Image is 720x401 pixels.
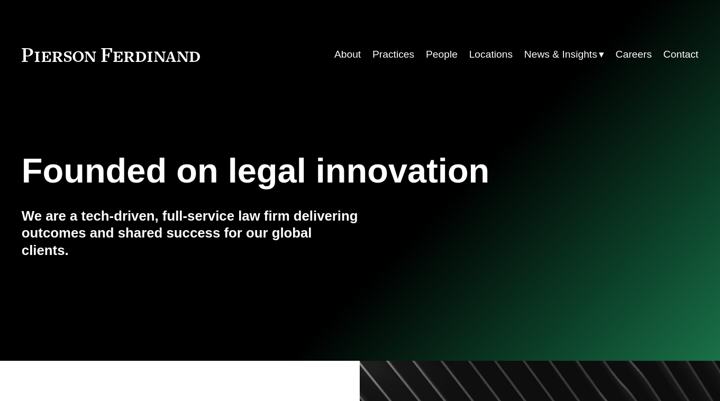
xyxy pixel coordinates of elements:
[22,151,586,190] h1: Founded on legal innovation
[469,44,513,65] a: Locations
[524,44,604,65] a: folder dropdown
[426,44,458,65] a: People
[372,44,414,65] a: Practices
[524,45,597,64] span: News & Insights
[22,207,360,259] h4: We are a tech-driven, full-service law firm delivering outcomes and shared success for our global...
[334,44,361,65] a: About
[616,44,652,65] a: Careers
[663,44,698,65] a: Contact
